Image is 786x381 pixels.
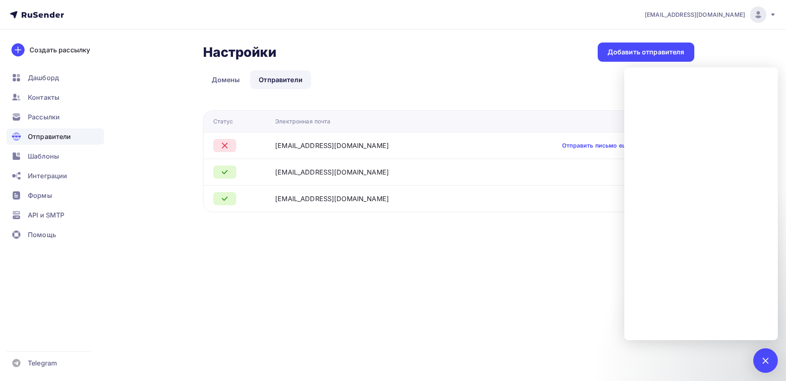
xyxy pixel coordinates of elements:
[645,7,776,23] a: [EMAIL_ADDRESS][DOMAIN_NAME]
[203,44,276,61] h2: Настройки
[29,45,90,55] div: Создать рассылку
[28,210,64,220] span: API и SMTP
[28,151,59,161] span: Шаблоны
[562,141,642,150] a: Отправить письмо еще раз
[7,128,104,145] a: Отправители
[7,89,104,105] a: Контакты
[7,109,104,125] a: Рассылки
[213,117,233,126] div: Статус
[608,47,684,57] div: Добавить отправителя
[275,117,330,126] div: Электронная почта
[28,230,56,240] span: Помощь
[645,11,745,19] span: [EMAIL_ADDRESS][DOMAIN_NAME]
[28,171,67,181] span: Интеграции
[28,112,60,122] span: Рассылки
[203,70,249,89] a: Домены
[28,358,57,368] span: Telegram
[250,70,311,89] a: Отправители
[7,148,104,164] a: Шаблоны
[28,92,59,102] span: Контакты
[275,194,389,204] div: [EMAIL_ADDRESS][DOMAIN_NAME]
[7,187,104,204] a: Формы
[28,73,59,83] span: Дашборд
[7,69,104,86] a: Дашборд
[28,132,71,141] span: Отправители
[275,167,389,177] div: [EMAIL_ADDRESS][DOMAIN_NAME]
[28,190,52,200] span: Формы
[275,141,389,150] div: [EMAIL_ADDRESS][DOMAIN_NAME]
